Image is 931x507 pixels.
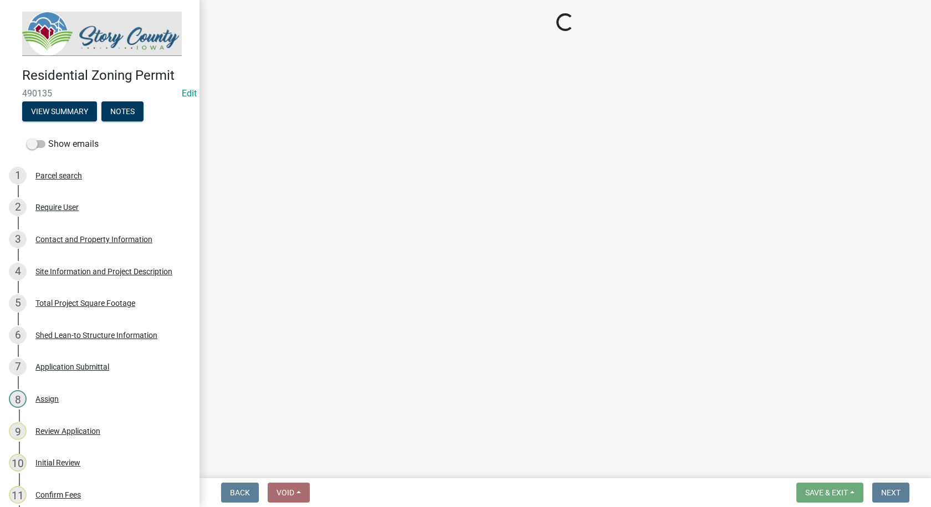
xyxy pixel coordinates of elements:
[9,486,27,504] div: 11
[35,395,59,403] div: Assign
[9,390,27,408] div: 8
[9,198,27,216] div: 2
[268,483,310,503] button: Void
[9,167,27,185] div: 1
[9,294,27,312] div: 5
[35,491,81,499] div: Confirm Fees
[881,488,901,497] span: Next
[35,203,79,211] div: Require User
[221,483,259,503] button: Back
[230,488,250,497] span: Back
[9,454,27,472] div: 10
[35,235,152,243] div: Contact and Property Information
[9,231,27,248] div: 3
[22,68,191,84] h4: Residential Zoning Permit
[805,488,848,497] span: Save & Exit
[9,326,27,344] div: 6
[35,331,157,339] div: Shed Lean-to Structure Information
[182,88,197,99] a: Edit
[9,358,27,376] div: 7
[22,12,182,56] img: Story County, Iowa
[872,483,909,503] button: Next
[35,459,80,467] div: Initial Review
[27,137,99,151] label: Show emails
[22,107,97,116] wm-modal-confirm: Summary
[277,488,294,497] span: Void
[101,101,144,121] button: Notes
[182,88,197,99] wm-modal-confirm: Edit Application Number
[35,299,135,307] div: Total Project Square Footage
[796,483,863,503] button: Save & Exit
[22,101,97,121] button: View Summary
[35,427,100,435] div: Review Application
[35,363,109,371] div: Application Submittal
[35,172,82,180] div: Parcel search
[9,422,27,440] div: 9
[9,263,27,280] div: 4
[22,88,177,99] span: 490135
[35,268,172,275] div: Site Information and Project Description
[101,107,144,116] wm-modal-confirm: Notes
